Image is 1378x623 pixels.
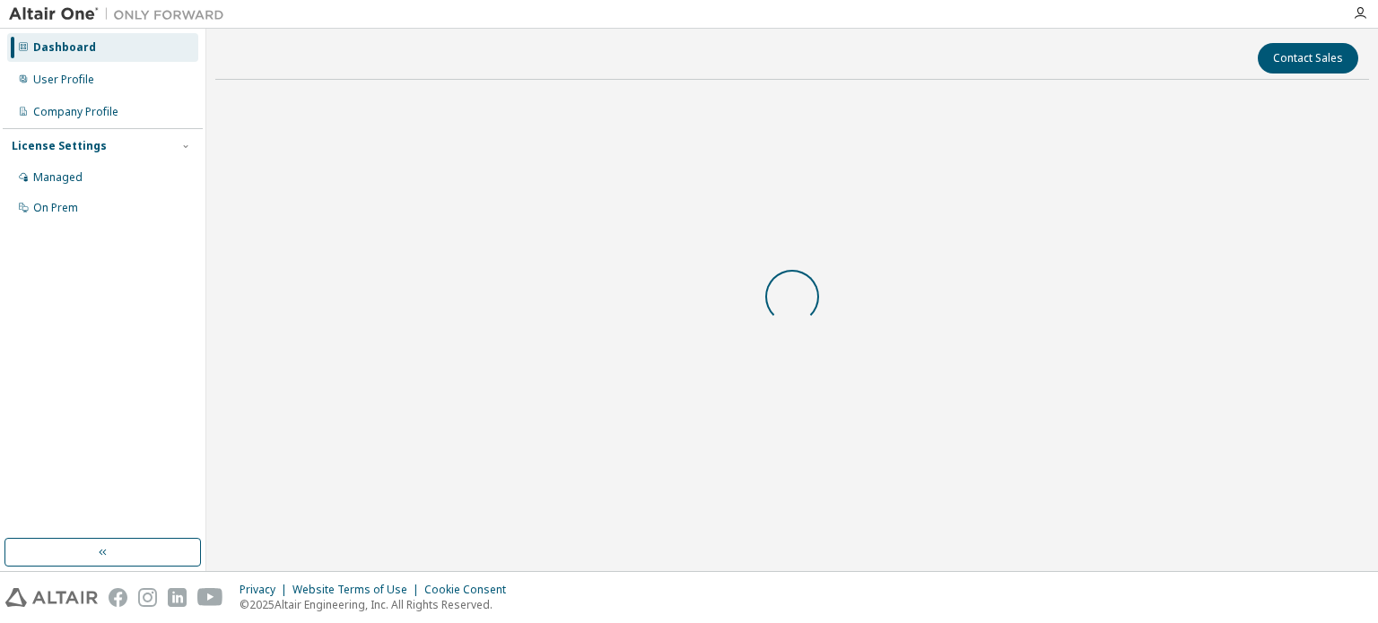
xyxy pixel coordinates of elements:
[33,73,94,87] div: User Profile
[33,105,118,119] div: Company Profile
[168,588,187,607] img: linkedin.svg
[33,201,78,215] div: On Prem
[240,583,292,597] div: Privacy
[12,139,107,153] div: License Settings
[1258,43,1358,74] button: Contact Sales
[197,588,223,607] img: youtube.svg
[292,583,424,597] div: Website Terms of Use
[240,597,517,612] p: © 2025 Altair Engineering, Inc. All Rights Reserved.
[9,5,233,23] img: Altair One
[424,583,517,597] div: Cookie Consent
[138,588,157,607] img: instagram.svg
[33,40,96,55] div: Dashboard
[109,588,127,607] img: facebook.svg
[5,588,98,607] img: altair_logo.svg
[33,170,83,185] div: Managed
